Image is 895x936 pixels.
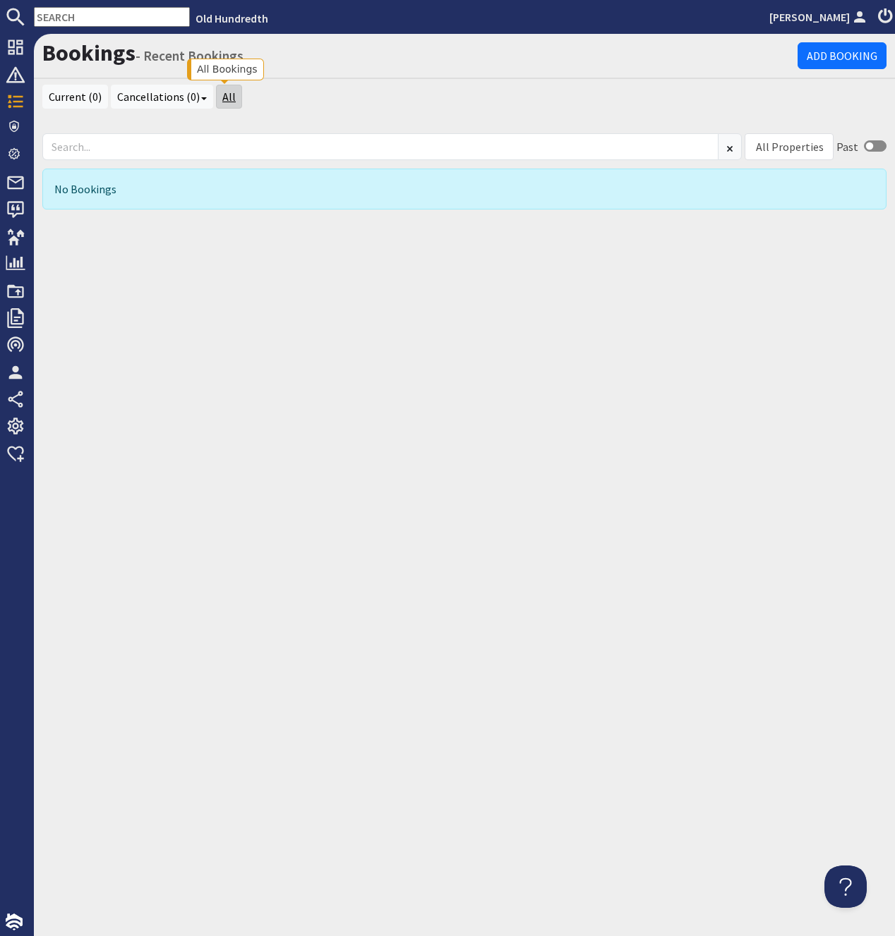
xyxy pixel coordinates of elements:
[6,913,23,930] img: staytech_i_w-64f4e8e9ee0a9c174fd5317b4b171b261742d2d393467e5bdba4413f4f884c10.svg
[42,133,719,160] input: Search...
[836,138,858,155] div: Past
[824,865,867,908] iframe: Toggle Customer Support
[196,11,268,25] a: Old Hundredth
[187,59,264,80] div: All Bookings
[216,85,242,109] a: All
[769,8,870,25] a: [PERSON_NAME]
[756,138,824,155] div: All Properties
[745,133,834,160] div: Combobox
[136,47,244,64] small: - Recent Bookings
[42,85,108,109] a: Current (0)
[42,39,136,67] a: Bookings
[34,7,190,27] input: SEARCH
[798,42,887,69] a: Add Booking
[42,169,887,209] div: No Bookings
[111,85,213,109] a: Cancellations (0)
